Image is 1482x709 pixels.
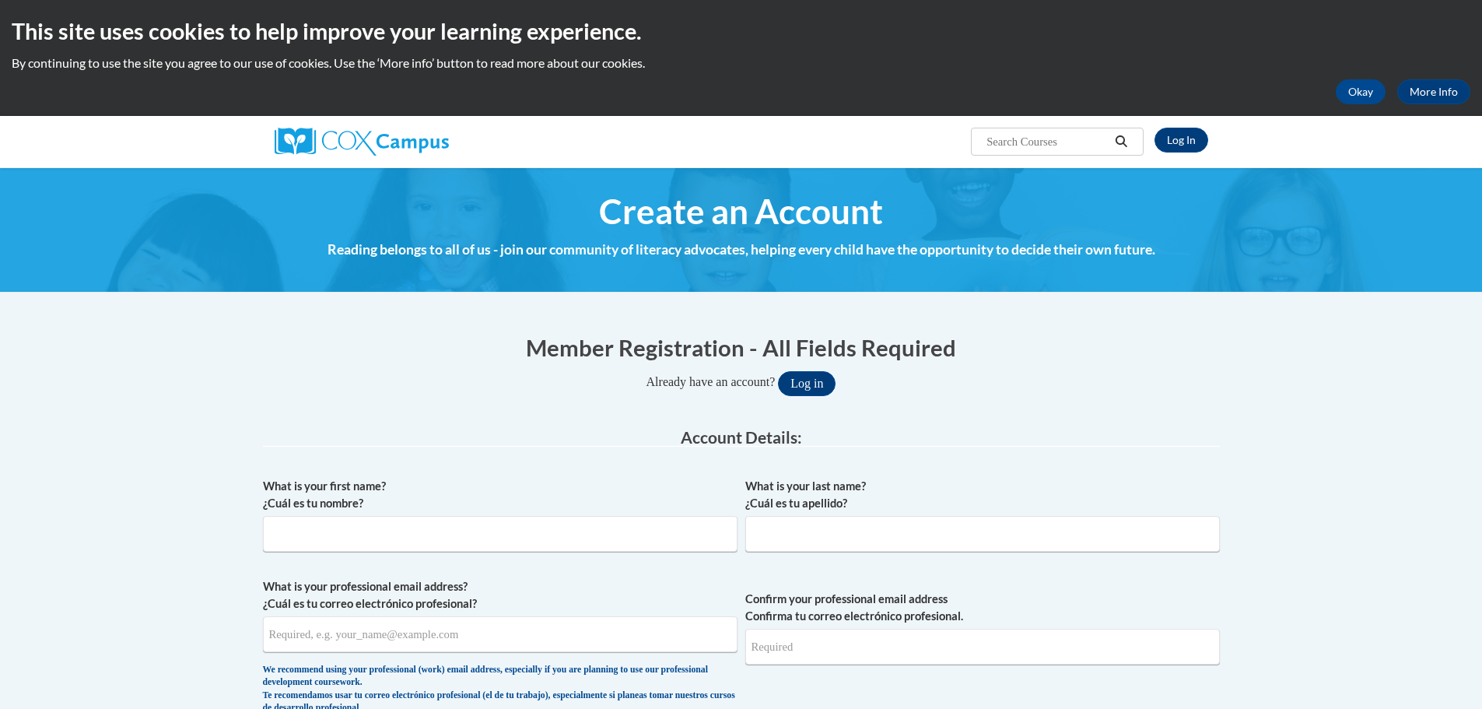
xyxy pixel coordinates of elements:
button: Log in [778,371,836,396]
label: Confirm your professional email address Confirma tu correo electrónico profesional. [745,591,1220,625]
span: Create an Account [599,191,883,232]
label: What is your first name? ¿Cuál es tu nombre? [263,478,737,512]
a: Log In [1154,128,1208,153]
h1: Member Registration - All Fields Required [263,332,1220,363]
input: Metadata input [263,516,737,552]
a: More Info [1397,79,1470,104]
input: Required [745,629,1220,665]
img: Cox Campus [275,128,449,156]
input: Search Courses [985,132,1109,151]
input: Metadata input [263,616,737,652]
span: Already have an account? [646,375,776,388]
h4: Reading belongs to all of us - join our community of literacy advocates, helping every child have... [263,240,1220,260]
input: Metadata input [745,516,1220,552]
button: Okay [1336,79,1386,104]
span: Account Details: [681,427,802,447]
button: Search [1109,132,1133,151]
p: By continuing to use the site you agree to our use of cookies. Use the ‘More info’ button to read... [12,54,1470,72]
label: What is your last name? ¿Cuál es tu apellido? [745,478,1220,512]
label: What is your professional email address? ¿Cuál es tu correo electrónico profesional? [263,578,737,612]
h2: This site uses cookies to help improve your learning experience. [12,16,1470,47]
